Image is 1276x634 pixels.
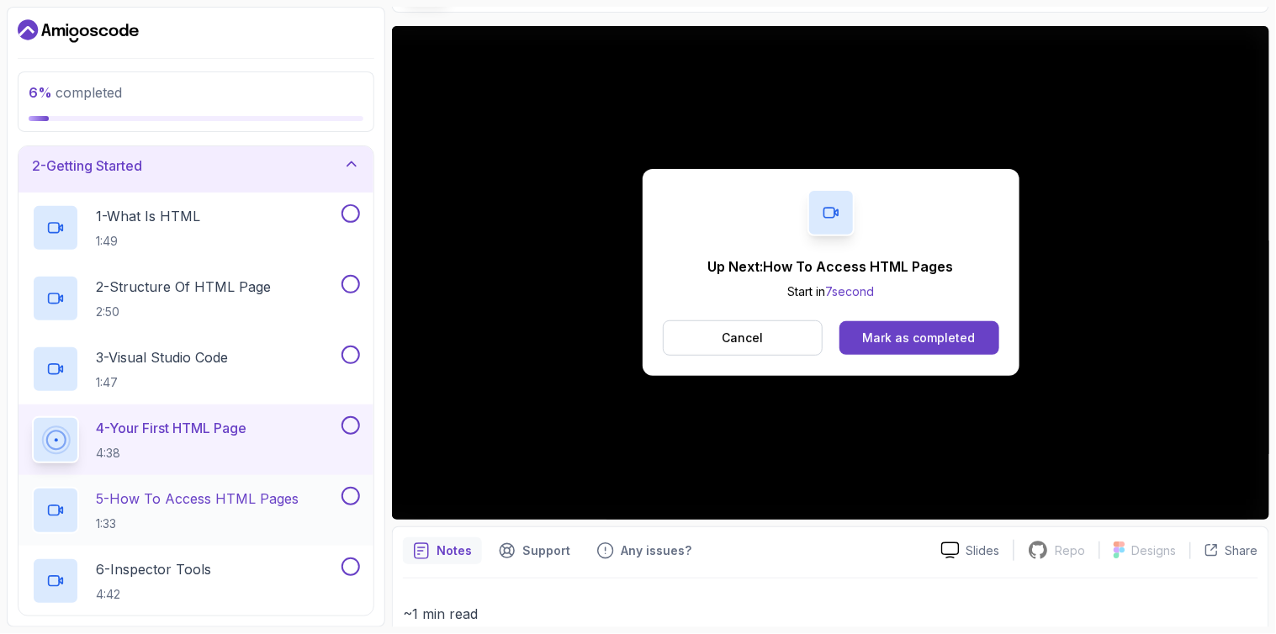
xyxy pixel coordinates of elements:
[96,304,271,320] p: 2:50
[19,139,373,193] button: 2-Getting Started
[32,275,360,322] button: 2-Structure Of HTML Page2:50
[32,487,360,534] button: 5-How To Access HTML Pages1:33
[928,542,1014,559] a: Slides
[96,586,211,603] p: 4:42
[839,321,998,355] button: Mark as completed
[96,347,228,367] p: 3 - Visual Studio Code
[96,559,211,579] p: 6 - Inspector Tools
[18,18,139,45] a: Dashboard
[1056,542,1086,559] p: Repo
[96,277,271,297] p: 2 - Structure Of HTML Page
[722,330,763,346] p: Cancel
[392,26,1269,520] iframe: 5 - Your First HTML Page
[96,206,200,226] p: 1 - What Is HTML
[403,602,1258,626] p: ~1 min read
[96,489,299,509] p: 5 - How To Access HTML Pages
[708,256,954,277] p: Up Next: How To Access HTML Pages
[437,542,472,559] p: Notes
[863,330,976,346] div: Mark as completed
[1132,542,1177,559] p: Designs
[403,537,482,564] button: notes button
[708,283,954,300] p: Start in
[32,416,360,463] button: 4-Your First HTML Page4:38
[1190,542,1258,559] button: Share
[29,84,52,101] span: 6 %
[489,537,580,564] button: Support button
[96,515,299,532] p: 1:33
[32,346,360,393] button: 3-Visual Studio Code1:47
[96,445,246,462] p: 4:38
[587,537,702,564] button: Feedback button
[663,320,823,356] button: Cancel
[966,542,1000,559] p: Slides
[96,374,228,391] p: 1:47
[96,418,246,438] p: 4 - Your First HTML Page
[522,542,570,559] p: Support
[1226,542,1258,559] p: Share
[29,84,122,101] span: completed
[96,233,200,250] p: 1:49
[621,542,691,559] p: Any issues?
[32,204,360,251] button: 1-What Is HTML1:49
[32,557,360,605] button: 6-Inspector Tools4:42
[32,156,142,176] h3: 2 - Getting Started
[825,284,874,299] span: 7 second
